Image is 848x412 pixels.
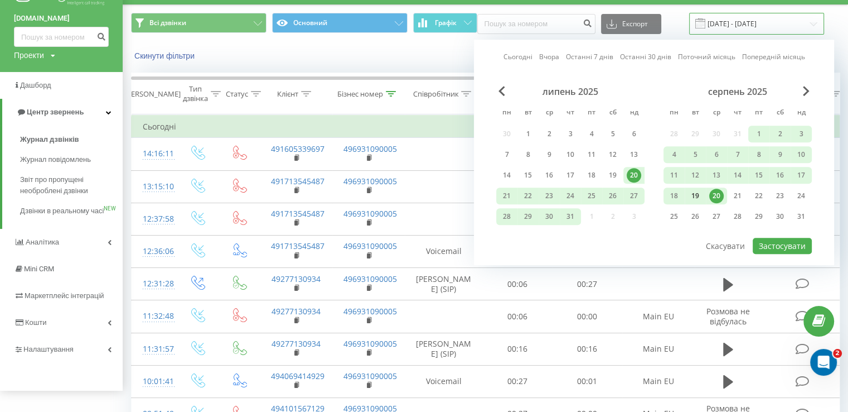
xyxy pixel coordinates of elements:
[773,209,787,224] div: 30
[605,189,620,203] div: 26
[272,274,321,284] a: 49277130934
[143,305,165,327] div: 11:32:48
[563,147,578,162] div: 10
[803,86,810,96] span: Next Month
[602,188,623,204] div: сб 26 лип 2025 р.
[517,126,539,142] div: вт 1 лип 2025 р.
[27,108,84,116] span: Центр звернень
[769,126,791,142] div: сб 2 серп 2025 р.
[667,168,681,183] div: 11
[26,238,59,246] span: Аналiтика
[483,300,553,333] td: 00:06
[620,52,671,63] a: Останні 30 днів
[752,168,766,183] div: 15
[553,300,622,333] td: 00:00
[623,146,645,163] div: нд 13 лип 2025 р.
[143,273,165,295] div: 12:31:28
[666,105,682,122] abbr: понеділок
[605,168,620,183] div: 19
[685,167,706,184] div: вт 12 серп 2025 р.
[560,188,581,204] div: чт 24 лип 2025 р.
[343,306,397,317] a: 496931090005
[663,146,685,163] div: пн 4 серп 2025 р.
[560,208,581,225] div: чт 31 лип 2025 р.
[727,167,748,184] div: чт 14 серп 2025 р.
[521,168,535,183] div: 15
[560,146,581,163] div: чт 10 лип 2025 р.
[663,208,685,225] div: пн 25 серп 2025 р.
[483,333,553,365] td: 00:16
[560,126,581,142] div: чт 3 лип 2025 р.
[602,167,623,184] div: сб 19 лип 2025 р.
[496,86,645,97] div: липень 2025
[20,81,51,89] span: Дашборд
[405,235,483,267] td: Voicemail
[520,105,536,122] abbr: вівторок
[769,146,791,163] div: сб 9 серп 2025 р.
[663,188,685,204] div: пн 18 серп 2025 р.
[343,371,397,381] a: 496931090005
[602,146,623,163] div: сб 12 лип 2025 р.
[709,168,724,183] div: 13
[601,14,661,34] button: Експорт
[748,126,769,142] div: пт 1 серп 2025 р.
[143,338,165,360] div: 11:31:57
[483,365,553,397] td: 00:27
[517,188,539,204] div: вт 22 лип 2025 р.
[727,208,748,225] div: чт 28 серп 2025 р.
[143,143,165,165] div: 14:16:11
[517,167,539,184] div: вт 15 лип 2025 р.
[542,209,556,224] div: 30
[337,89,383,99] div: Бізнес номер
[143,371,165,392] div: 10:01:41
[20,201,123,221] a: Дзвінки в реальному часіNEW
[560,167,581,184] div: чт 17 лип 2025 р.
[343,208,397,219] a: 496931090005
[20,170,123,201] a: Звіт про пропущені необроблені дзвінки
[226,89,248,99] div: Статус
[584,147,599,162] div: 11
[2,99,123,126] a: Центр звернень
[584,168,599,183] div: 18
[688,189,702,203] div: 19
[500,189,514,203] div: 21
[553,365,622,397] td: 00:01
[742,52,805,63] a: Попередній місяць
[773,168,787,183] div: 16
[541,105,558,122] abbr: середа
[706,146,727,163] div: ср 6 серп 2025 р.
[581,167,602,184] div: пт 18 лип 2025 р.
[769,208,791,225] div: сб 30 серп 2025 р.
[542,189,556,203] div: 23
[553,333,622,365] td: 00:16
[435,19,457,27] span: Графік
[685,188,706,204] div: вт 19 серп 2025 р.
[413,89,458,99] div: Співробітник
[183,84,208,103] div: Тип дзвінка
[794,127,808,141] div: 3
[769,167,791,184] div: сб 16 серп 2025 р.
[272,338,321,349] a: 49277130934
[539,52,559,63] a: Вчора
[271,241,324,251] a: 491713545487
[25,318,46,327] span: Кошти
[688,209,702,224] div: 26
[517,146,539,163] div: вт 8 лип 2025 р.
[708,105,725,122] abbr: середа
[584,189,599,203] div: 25
[791,167,812,184] div: нд 17 серп 2025 р.
[132,116,845,138] td: Сьогодні
[752,209,766,224] div: 29
[791,126,812,142] div: нд 3 серп 2025 р.
[706,306,750,327] span: Розмова не відбулась
[581,126,602,142] div: пт 4 лип 2025 р.
[623,167,645,184] div: нд 20 лип 2025 р.
[20,150,123,170] a: Журнал повідомлень
[498,86,505,96] span: Previous Month
[752,147,766,162] div: 8
[14,13,109,24] a: [DOMAIN_NAME]
[748,188,769,204] div: пт 22 серп 2025 р.
[521,147,535,162] div: 8
[753,238,812,254] button: Застосувати
[727,146,748,163] div: чт 7 серп 2025 р.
